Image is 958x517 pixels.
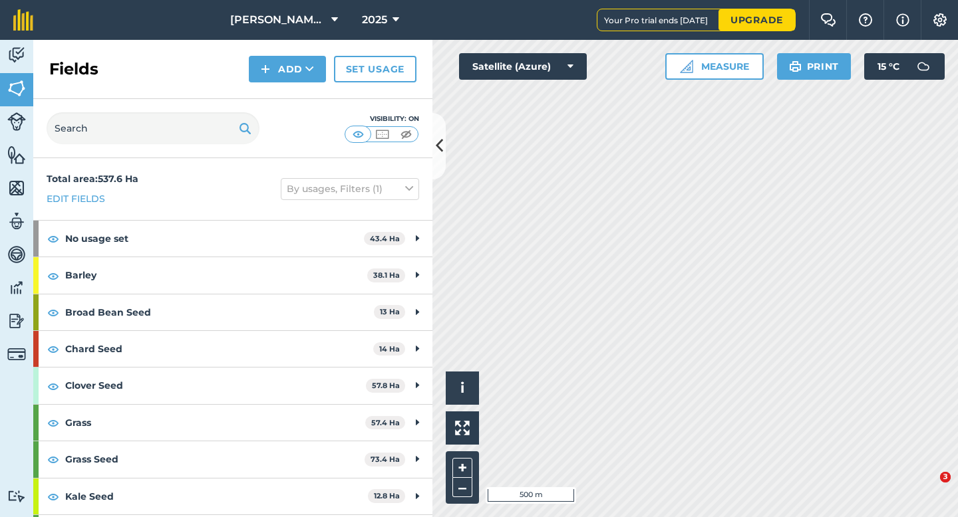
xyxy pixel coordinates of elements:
[940,472,951,482] span: 3
[345,114,419,124] div: Visibility: On
[47,488,59,504] img: svg+xml;base64,PHN2ZyB4bWxucz0iaHR0cDovL3d3dy53My5vcmcvMjAwMC9zdmciIHdpZHRoPSIxOCIgaGVpZ2h0PSIyNC...
[65,478,368,514] strong: Kale Seed
[913,472,945,504] iframe: Intercom live chat
[820,13,836,27] img: Two speech bubbles overlapping with the left bubble in the forefront
[47,304,59,320] img: svg+xml;base64,PHN2ZyB4bWxucz0iaHR0cDovL3d3dy53My5vcmcvMjAwMC9zdmciIHdpZHRoPSIxOCIgaGVpZ2h0PSIyNC...
[33,367,432,403] div: Clover Seed57.8 Ha
[7,490,26,502] img: svg+xml;base64,PD94bWwgdmVyc2lvbj0iMS4wIiBlbmNvZGluZz0idXRmLTgiPz4KPCEtLSBHZW5lcmF0b3I6IEFkb2JlIE...
[239,120,251,136] img: svg+xml;base64,PHN2ZyB4bWxucz0iaHR0cDovL3d3dy53My5vcmcvMjAwMC9zdmciIHdpZHRoPSIxOSIgaGVpZ2h0PSIyNC...
[47,415,59,431] img: svg+xml;base64,PHN2ZyB4bWxucz0iaHR0cDovL3d3dy53My5vcmcvMjAwMC9zdmciIHdpZHRoPSIxOCIgaGVpZ2h0PSIyNC...
[665,53,764,80] button: Measure
[604,15,718,25] span: Your Pro trial ends [DATE]
[380,307,400,316] strong: 13 Ha
[374,128,391,141] img: svg+xml;base64,PHN2ZyB4bWxucz0iaHR0cDovL3d3dy53My5vcmcvMjAwMC9zdmciIHdpZHRoPSI1MCIgaGVpZ2h0PSI0MC...
[7,311,26,331] img: svg+xml;base64,PD94bWwgdmVyc2lvbj0iMS4wIiBlbmNvZGluZz0idXRmLTgiPz4KPCEtLSBHZW5lcmF0b3I6IEFkb2JlIE...
[334,56,416,82] a: Set usage
[398,128,414,141] img: svg+xml;base64,PHN2ZyB4bWxucz0iaHR0cDovL3d3dy53My5vcmcvMjAwMC9zdmciIHdpZHRoPSI1MCIgaGVpZ2h0PSI0MC...
[33,294,432,330] div: Broad Bean Seed13 Ha
[371,418,400,427] strong: 57.4 Ha
[455,421,470,435] img: Four arrows, one pointing top left, one top right, one bottom right and the last bottom left
[33,478,432,514] div: Kale Seed12.8 Ha
[896,12,909,28] img: svg+xml;base64,PHN2ZyB4bWxucz0iaHR0cDovL3d3dy53My5vcmcvMjAwMC9zdmciIHdpZHRoPSIxNyIgaGVpZ2h0PSIxNy...
[373,270,400,280] strong: 38.1 Ha
[864,53,945,80] button: 15 °C
[460,379,464,396] span: i
[230,12,326,28] span: [PERSON_NAME] & Sons
[370,234,400,243] strong: 43.4 Ha
[680,60,693,73] img: Ruler icon
[7,112,26,131] img: svg+xml;base64,PD94bWwgdmVyc2lvbj0iMS4wIiBlbmNvZGluZz0idXRmLTgiPz4KPCEtLSBHZW5lcmF0b3I6IEFkb2JlIE...
[49,58,98,80] h2: Fields
[932,13,948,27] img: A cog icon
[33,331,432,367] div: Chard Seed14 Ha
[7,345,26,363] img: svg+xml;base64,PD94bWwgdmVyc2lvbj0iMS4wIiBlbmNvZGluZz0idXRmLTgiPz4KPCEtLSBHZW5lcmF0b3I6IEFkb2JlIE...
[65,331,373,367] strong: Chard Seed
[7,245,26,264] img: svg+xml;base64,PD94bWwgdmVyc2lvbj0iMS4wIiBlbmNvZGluZz0idXRmLTgiPz4KPCEtLSBHZW5lcmF0b3I6IEFkb2JlIE...
[47,451,59,467] img: svg+xml;base64,PHN2ZyB4bWxucz0iaHR0cDovL3d3dy53My5vcmcvMjAwMC9zdmciIHdpZHRoPSIxOCIgaGVpZ2h0PSIyNC...
[47,191,105,206] a: Edit fields
[858,13,874,27] img: A question mark icon
[7,178,26,198] img: svg+xml;base64,PHN2ZyB4bWxucz0iaHR0cDovL3d3dy53My5vcmcvMjAwMC9zdmciIHdpZHRoPSI1NiIgaGVpZ2h0PSI2MC...
[47,378,59,394] img: svg+xml;base64,PHN2ZyB4bWxucz0iaHR0cDovL3d3dy53My5vcmcvMjAwMC9zdmciIHdpZHRoPSIxOCIgaGVpZ2h0PSIyNC...
[718,9,795,31] a: Upgrade
[878,53,899,80] span: 15 ° C
[65,257,367,293] strong: Barley
[47,231,59,247] img: svg+xml;base64,PHN2ZyB4bWxucz0iaHR0cDovL3d3dy53My5vcmcvMjAwMC9zdmciIHdpZHRoPSIxOCIgaGVpZ2h0PSIyNC...
[7,211,26,231] img: svg+xml;base64,PD94bWwgdmVyc2lvbj0iMS4wIiBlbmNvZGluZz0idXRmLTgiPz4KPCEtLSBHZW5lcmF0b3I6IEFkb2JlIE...
[47,112,259,144] input: Search
[372,381,400,390] strong: 57.8 Ha
[350,128,367,141] img: svg+xml;base64,PHN2ZyB4bWxucz0iaHR0cDovL3d3dy53My5vcmcvMjAwMC9zdmciIHdpZHRoPSI1MCIgaGVpZ2h0PSI0MC...
[65,367,366,403] strong: Clover Seed
[33,405,432,441] div: Grass57.4 Ha
[789,58,802,74] img: svg+xml;base64,PHN2ZyB4bWxucz0iaHR0cDovL3d3dy53My5vcmcvMjAwMC9zdmciIHdpZHRoPSIxOSIgaGVpZ2h0PSIyNC...
[374,491,400,500] strong: 12.8 Ha
[65,405,365,441] strong: Grass
[65,441,365,477] strong: Grass Seed
[261,61,270,77] img: svg+xml;base64,PHN2ZyB4bWxucz0iaHR0cDovL3d3dy53My5vcmcvMjAwMC9zdmciIHdpZHRoPSIxNCIgaGVpZ2h0PSIyNC...
[47,268,59,284] img: svg+xml;base64,PHN2ZyB4bWxucz0iaHR0cDovL3d3dy53My5vcmcvMjAwMC9zdmciIHdpZHRoPSIxOCIgaGVpZ2h0PSIyNC...
[249,56,326,82] button: Add
[47,341,59,357] img: svg+xml;base64,PHN2ZyB4bWxucz0iaHR0cDovL3d3dy53My5vcmcvMjAwMC9zdmciIHdpZHRoPSIxOCIgaGVpZ2h0PSIyNC...
[379,344,400,354] strong: 14 Ha
[33,221,432,257] div: No usage set43.4 Ha
[13,9,33,31] img: fieldmargin Logo
[452,458,472,478] button: +
[281,178,419,199] button: By usages, Filters (1)
[777,53,852,80] button: Print
[65,221,364,257] strong: No usage set
[47,173,138,185] strong: Total area : 537.6 Ha
[7,45,26,65] img: svg+xml;base64,PD94bWwgdmVyc2lvbj0iMS4wIiBlbmNvZGluZz0idXRmLTgiPz4KPCEtLSBHZW5lcmF0b3I6IEFkb2JlIE...
[452,478,472,497] button: –
[33,441,432,477] div: Grass Seed73.4 Ha
[910,53,937,80] img: svg+xml;base64,PD94bWwgdmVyc2lvbj0iMS4wIiBlbmNvZGluZz0idXRmLTgiPz4KPCEtLSBHZW5lcmF0b3I6IEFkb2JlIE...
[7,78,26,98] img: svg+xml;base64,PHN2ZyB4bWxucz0iaHR0cDovL3d3dy53My5vcmcvMjAwMC9zdmciIHdpZHRoPSI1NiIgaGVpZ2h0PSI2MC...
[33,257,432,293] div: Barley38.1 Ha
[7,278,26,298] img: svg+xml;base64,PD94bWwgdmVyc2lvbj0iMS4wIiBlbmNvZGluZz0idXRmLTgiPz4KPCEtLSBHZW5lcmF0b3I6IEFkb2JlIE...
[7,145,26,165] img: svg+xml;base64,PHN2ZyB4bWxucz0iaHR0cDovL3d3dy53My5vcmcvMjAwMC9zdmciIHdpZHRoPSI1NiIgaGVpZ2h0PSI2MC...
[362,12,387,28] span: 2025
[459,53,587,80] button: Satellite (Azure)
[65,294,374,330] strong: Broad Bean Seed
[446,371,479,405] button: i
[371,455,400,464] strong: 73.4 Ha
